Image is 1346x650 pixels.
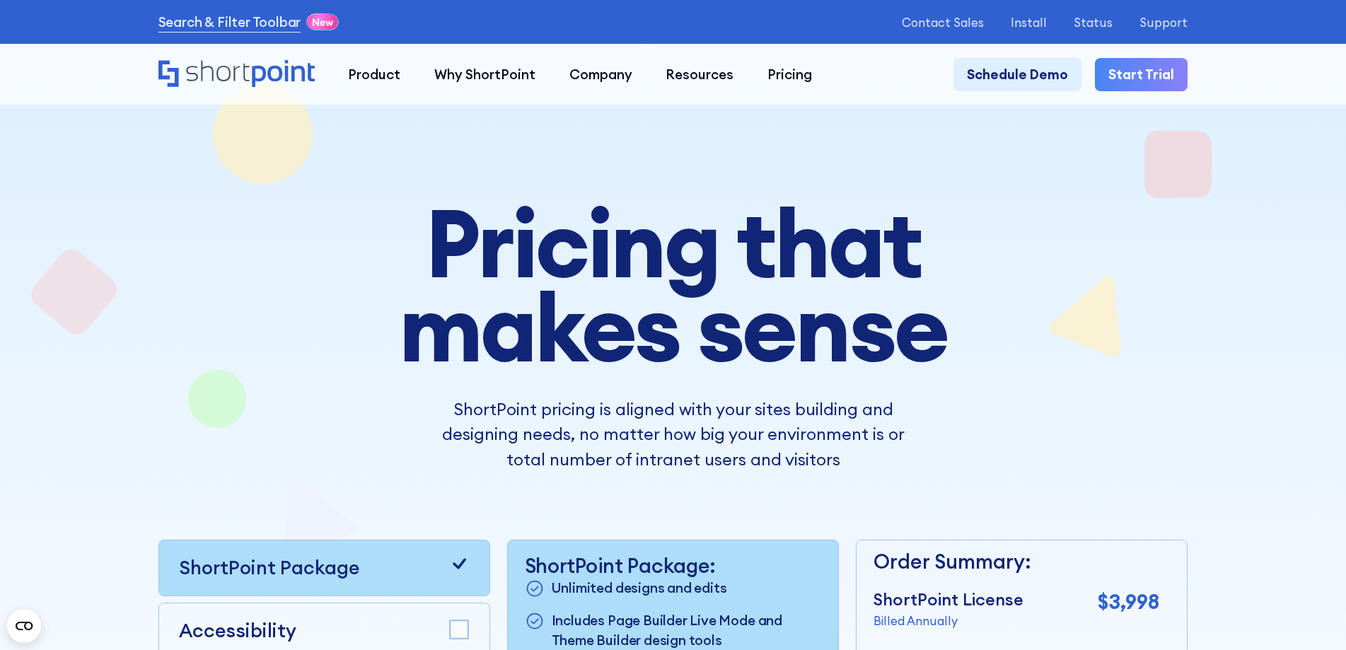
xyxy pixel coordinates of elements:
p: Billed Annually [874,613,1023,630]
p: Unlimited designs and edits [552,578,727,600]
div: Why ShortPoint [434,64,535,85]
a: Install [1011,16,1047,29]
a: Home [158,60,315,89]
a: Resources [649,58,750,92]
div: Company [569,64,632,85]
a: Support [1139,16,1188,29]
a: Why ShortPoint [417,58,552,92]
a: Status [1074,16,1113,29]
p: ShortPoint License [874,587,1023,613]
div: Product [348,64,400,85]
p: Accessibility [179,617,296,645]
a: Contact Sales [902,16,984,29]
a: Product [332,58,418,92]
iframe: Chat Widget [1275,582,1346,650]
p: ShortPoint pricing is aligned with your sites building and designing needs, no matter how big you... [421,397,926,472]
a: Schedule Demo [953,58,1081,92]
a: Start Trial [1095,58,1188,92]
button: Open CMP widget [7,609,41,643]
p: $3,998 [1098,587,1159,617]
div: Pricing [767,64,812,85]
p: ShortPoint Package [179,554,359,582]
h1: Pricing that makes sense [294,202,1051,369]
p: ShortPoint Package: [525,554,822,578]
p: Order Summary: [874,547,1159,577]
a: Company [552,58,649,92]
a: Pricing [750,58,829,92]
a: Search & Filter Toolbar [158,12,301,33]
div: Resources [666,64,733,85]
